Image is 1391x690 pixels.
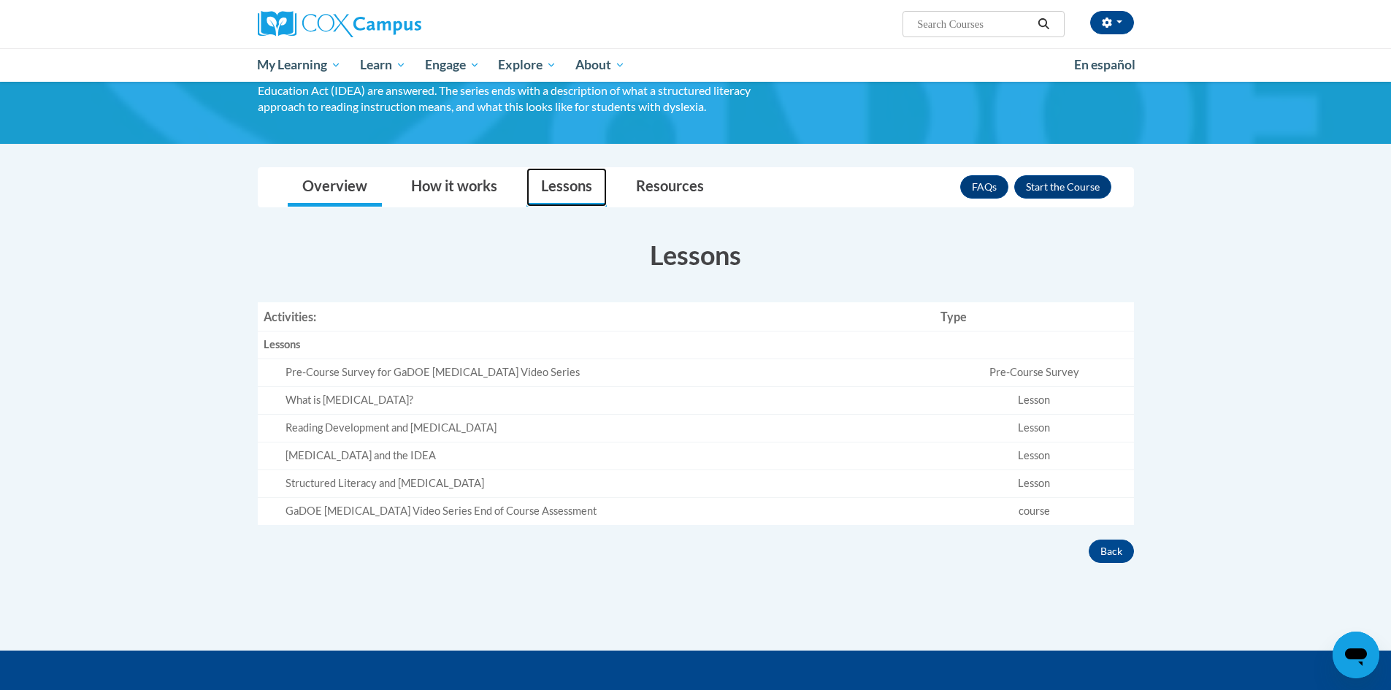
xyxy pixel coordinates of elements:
th: Activities: [258,302,935,331]
a: About [566,48,635,82]
button: Enroll [1014,175,1111,199]
td: Lesson [935,415,1134,442]
button: Account Settings [1090,11,1134,34]
td: Pre-Course Survey [935,359,1134,387]
span: Explore [498,56,556,74]
a: Lessons [526,168,607,207]
td: Lesson [935,442,1134,470]
a: Learn [350,48,415,82]
a: Resources [621,168,719,207]
button: Back [1089,540,1134,563]
div: Lessons [264,337,929,353]
a: FAQs [960,175,1008,199]
div: GaDOE [MEDICAL_DATA] Video Series End of Course Assessment [286,504,929,519]
span: About [575,56,625,74]
a: Engage [415,48,489,82]
div: Reading Development and [MEDICAL_DATA] [286,421,929,436]
div: What is [MEDICAL_DATA]? [286,393,929,408]
div: Structured Literacy and [MEDICAL_DATA] [286,476,929,491]
span: Engage [425,56,480,74]
div: [MEDICAL_DATA] and the IDEA [286,448,929,464]
span: My Learning [257,56,341,74]
iframe: Button to launch messaging window [1333,632,1379,678]
a: Cox Campus [258,11,535,37]
input: Search Courses [916,15,1032,33]
td: Lesson [935,470,1134,498]
td: course [935,497,1134,524]
span: Learn [360,56,406,74]
h3: Lessons [258,237,1134,273]
td: Lesson [935,387,1134,415]
div: Pre-Course Survey for GaDOE [MEDICAL_DATA] Video Series [286,365,929,380]
a: My Learning [248,48,351,82]
a: Overview [288,168,382,207]
button: Search [1032,15,1054,33]
img: Cox Campus [258,11,421,37]
a: How it works [396,168,512,207]
th: Type [935,302,1134,331]
div: Main menu [236,48,1156,82]
span: En español [1074,57,1135,72]
a: Explore [488,48,566,82]
a: En español [1065,50,1145,80]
